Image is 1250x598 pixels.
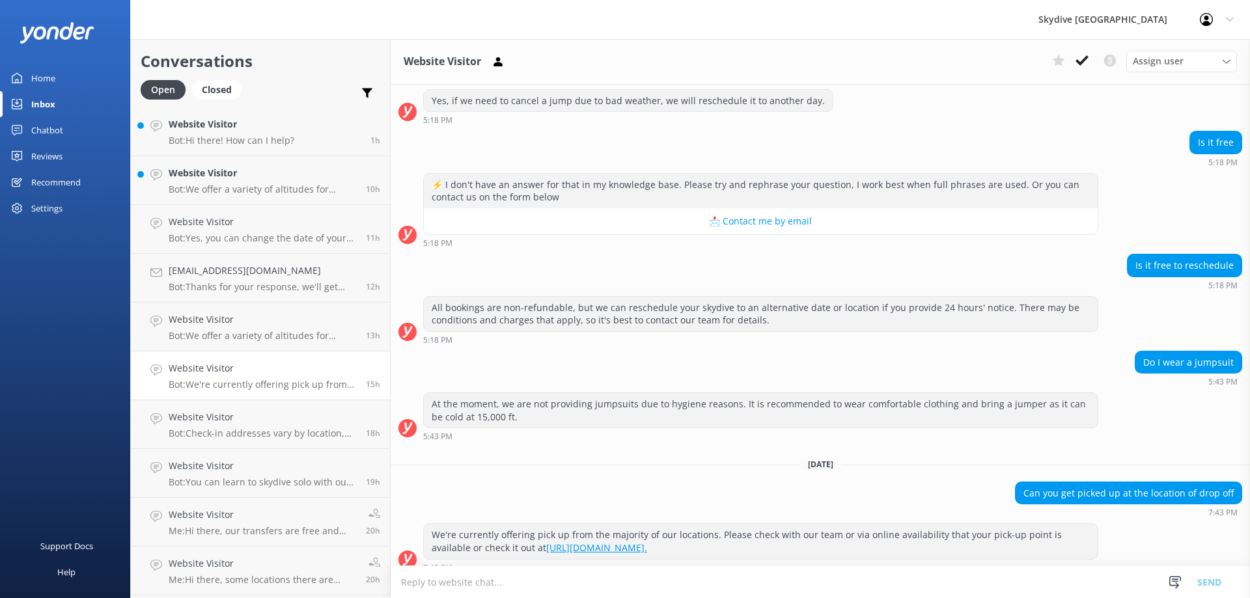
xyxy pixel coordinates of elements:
[423,116,452,124] strong: 5:18 PM
[1208,159,1238,167] strong: 5:18 PM
[1127,280,1242,290] div: Sep 22 2025 05:18pm (UTC +10:00) Australia/Brisbane
[169,476,356,488] p: Bot: You can learn to skydive solo with our nine-stage accelerated freefall (AFF) skydiving cours...
[169,379,356,390] p: Bot: We're currently offering pick up from the majority of our locations. Please check with our t...
[424,208,1098,234] button: 📩 Contact me by email
[1190,131,1242,154] div: Is it free
[370,135,380,146] span: Sep 24 2025 09:49am (UTC +10:00) Australia/Brisbane
[423,115,833,124] div: Sep 22 2025 05:18pm (UTC +10:00) Australia/Brisbane
[141,82,192,96] a: Open
[131,107,390,156] a: Website VisitorBot:Hi there! How can I help?1h
[423,336,452,344] strong: 5:18 PM
[404,53,481,70] h3: Website Visitor
[366,476,380,487] span: Sep 23 2025 03:20pm (UTC +10:00) Australia/Brisbane
[169,459,356,473] h4: Website Visitor
[424,90,833,112] div: Yes, if we need to cancel a jump due to bad weather, we will reschedule it to another day.
[31,117,63,143] div: Chatbot
[192,82,248,96] a: Closed
[366,281,380,292] span: Sep 23 2025 10:21pm (UTC +10:00) Australia/Brisbane
[366,574,380,585] span: Sep 23 2025 02:27pm (UTC +10:00) Australia/Brisbane
[20,22,94,44] img: yonder-white-logo.png
[131,254,390,303] a: [EMAIL_ADDRESS][DOMAIN_NAME]Bot:Thanks for your response, we'll get back to you as soon as we can...
[169,232,356,244] p: Bot: Yes, you can change the date of your booking if you provide 24 hours notice. There may be co...
[366,232,380,243] span: Sep 23 2025 11:17pm (UTC +10:00) Australia/Brisbane
[423,239,452,247] strong: 5:18 PM
[131,303,390,351] a: Website VisitorBot:We offer a variety of altitudes for skydiving, with all dropzones providing ju...
[423,564,452,572] strong: 7:43 PM
[57,559,76,585] div: Help
[1015,508,1242,517] div: Sep 23 2025 07:43pm (UTC +10:00) Australia/Brisbane
[169,117,294,131] h4: Website Visitor
[800,459,841,470] span: [DATE]
[169,525,356,537] p: Me: Hi there, our transfers are free and included in the skydive if that is what you are referrin...
[424,297,1098,331] div: All bookings are non-refundable, but we can reschedule your skydive to an alternative date or loc...
[423,431,1098,441] div: Sep 22 2025 05:43pm (UTC +10:00) Australia/Brisbane
[169,556,356,571] h4: Website Visitor
[131,205,390,254] a: Website VisitorBot:Yes, you can change the date of your booking if you provide 24 hours notice. T...
[169,428,356,439] p: Bot: Check-in addresses vary by location, so be sure to visit our website for full details.
[169,183,356,195] p: Bot: We offer a variety of altitudes for skydiving, with all dropzones providing jumps up to 15,0...
[366,525,380,536] span: Sep 23 2025 02:41pm (UTC +10:00) Australia/Brisbane
[169,281,356,293] p: Bot: Thanks for your response, we'll get back to you as soon as we can during opening hours.
[131,547,390,595] a: Website VisitorMe:Hi there, some locations there are cafes nearby where you can purchase food oth...
[1135,351,1242,374] div: Do I wear a jumpsuit
[131,351,390,400] a: Website VisitorBot:We're currently offering pick up from the majority of our locations. Please ch...
[424,524,1098,558] div: We're currently offering pick up from the majority of our locations. Please check with our team o...
[169,166,356,180] h4: Website Visitor
[141,49,380,74] h2: Conversations
[366,183,380,195] span: Sep 24 2025 12:54am (UTC +10:00) Australia/Brisbane
[1016,482,1242,504] div: Can you get picked up at the location of drop off
[31,169,81,195] div: Recommend
[1208,378,1238,386] strong: 5:43 PM
[169,330,356,342] p: Bot: We offer a variety of altitudes for skydiving, with all dropzones providing jumps up to 15,0...
[169,508,356,522] h4: Website Visitor
[169,574,356,586] p: Me: Hi there, some locations there are cafes nearby where you can purchase food otherwise we reco...
[31,195,62,221] div: Settings
[1189,157,1242,167] div: Sep 22 2025 05:18pm (UTC +10:00) Australia/Brisbane
[424,174,1098,208] div: ⚡ I don't have an answer for that in my knowledge base. Please try and rephrase your question, I ...
[424,393,1098,428] div: At the moment, we are not providing jumpsuits due to hygiene reasons. It is recommended to wear c...
[546,541,647,554] a: [URL][DOMAIN_NAME].
[141,80,186,100] div: Open
[31,143,62,169] div: Reviews
[366,330,380,341] span: Sep 23 2025 09:37pm (UTC +10:00) Australia/Brisbane
[1208,509,1238,517] strong: 7:43 PM
[423,238,1098,247] div: Sep 22 2025 05:18pm (UTC +10:00) Australia/Brisbane
[169,361,356,375] h4: Website Visitor
[131,400,390,449] a: Website VisitorBot:Check-in addresses vary by location, so be sure to visit our website for full ...
[40,533,93,559] div: Support Docs
[31,91,55,117] div: Inbox
[366,428,380,439] span: Sep 23 2025 04:38pm (UTC +10:00) Australia/Brisbane
[423,433,452,441] strong: 5:43 PM
[1135,377,1242,386] div: Sep 22 2025 05:43pm (UTC +10:00) Australia/Brisbane
[169,264,356,278] h4: [EMAIL_ADDRESS][DOMAIN_NAME]
[1208,282,1238,290] strong: 5:18 PM
[423,335,1098,344] div: Sep 22 2025 05:18pm (UTC +10:00) Australia/Brisbane
[169,215,356,229] h4: Website Visitor
[31,65,55,91] div: Home
[1128,254,1242,277] div: Is it free to reschedule
[366,379,380,390] span: Sep 23 2025 07:43pm (UTC +10:00) Australia/Brisbane
[131,156,390,205] a: Website VisitorBot:We offer a variety of altitudes for skydiving, with all dropzones providing ju...
[131,498,390,547] a: Website VisitorMe:Hi there, our transfers are free and included in the skydive if that is what yo...
[423,563,1098,572] div: Sep 23 2025 07:43pm (UTC +10:00) Australia/Brisbane
[192,80,242,100] div: Closed
[1133,54,1184,68] span: Assign user
[1126,51,1237,72] div: Assign User
[169,312,356,327] h4: Website Visitor
[131,449,390,498] a: Website VisitorBot:You can learn to skydive solo with our nine-stage accelerated freefall (AFF) s...
[169,135,294,146] p: Bot: Hi there! How can I help?
[169,410,356,424] h4: Website Visitor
